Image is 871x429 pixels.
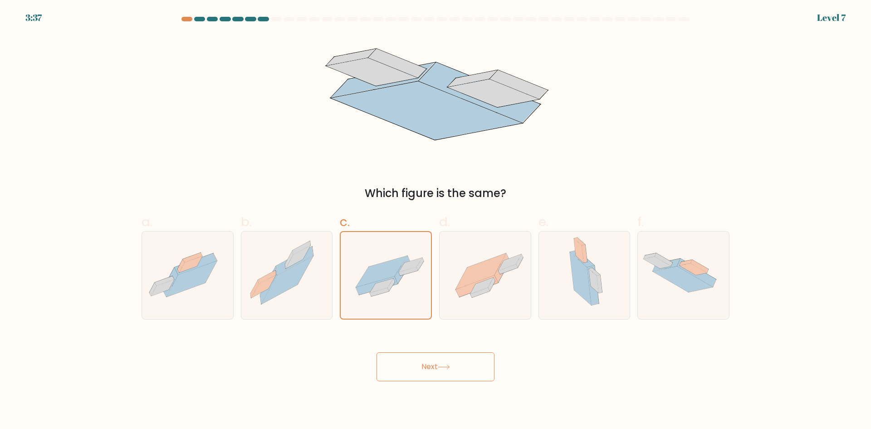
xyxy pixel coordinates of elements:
[637,213,644,231] span: f.
[241,213,252,231] span: b.
[439,213,450,231] span: d.
[142,213,152,231] span: a.
[538,213,548,231] span: e.
[147,185,724,202] div: Which figure is the same?
[377,352,494,381] button: Next
[340,213,350,231] span: c.
[817,11,846,25] div: Level 7
[25,11,42,25] div: 3:37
